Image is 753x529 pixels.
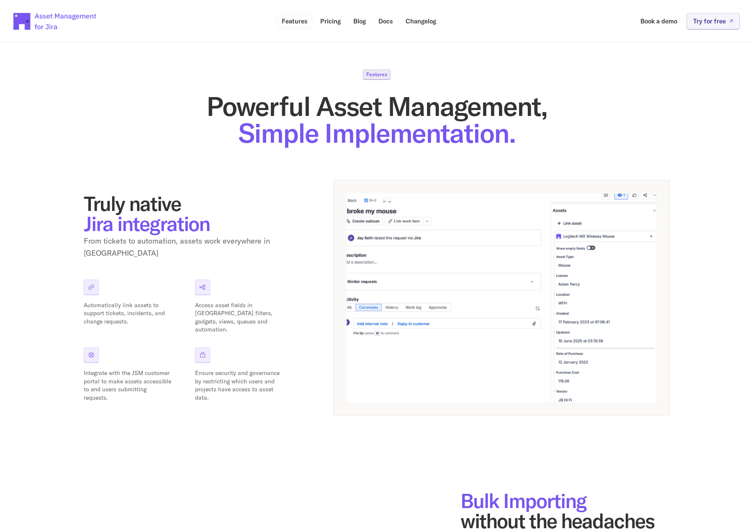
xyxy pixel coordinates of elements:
[378,18,393,24] p: Docs
[406,18,436,24] p: Changelog
[373,13,399,29] a: Docs
[84,301,172,326] p: Automatically link assets to support tickets, incidents, and change requests.
[238,116,515,150] span: Simple Implementation.
[276,13,314,29] a: Features
[400,13,442,29] a: Changelog
[314,13,347,29] a: Pricing
[84,193,293,234] h2: Truly native
[635,13,683,29] a: Book a demo
[347,13,372,29] a: Blog
[686,13,740,29] a: Try for free
[460,488,586,513] span: Bulk Importing
[84,211,210,236] span: Jira integration
[195,369,283,402] p: Ensure security and governance by restricting which users and projects have access to asset data.
[640,18,677,24] p: Book a demo
[693,18,726,24] p: Try for free
[320,18,341,24] p: Pricing
[366,72,387,77] p: Features
[195,301,283,334] p: Access asset fields in [GEOGRAPHIC_DATA] filters, gadgets, views, queues and automation.
[282,18,308,24] p: Features
[84,369,172,402] p: Integrate with the JSM customer portal to make assets accessible to end users submitting requests.
[347,193,656,402] img: App
[353,18,366,24] p: Blog
[84,93,670,146] h1: Powerful Asset Management,
[84,235,293,259] p: From tickets to automation, assets work everywhere in [GEOGRAPHIC_DATA]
